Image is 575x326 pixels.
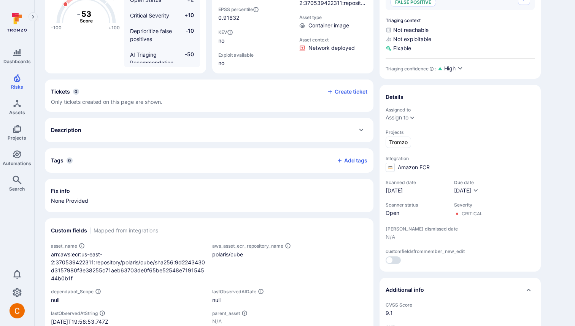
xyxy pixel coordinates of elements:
[380,278,541,302] div: Collapse
[45,80,373,112] div: Collapse
[212,310,240,316] span: parent_asset
[51,296,206,304] div: null
[212,296,367,304] div: null
[45,148,373,173] div: Collapse tags
[386,233,535,241] span: N/A
[429,67,434,71] svg: AI Triaging Agent self-evaluates the confidence behind recommended status based on the depth and ...
[299,37,368,43] span: Asset context
[386,180,446,185] span: Scanned date
[212,318,367,325] p: N/A
[454,180,479,194] div: Due date field
[179,27,194,43] span: -10
[386,286,424,294] h2: Additional info
[51,99,162,105] span: Only tickets created on this page are shown.
[454,187,471,194] span: [DATE]
[409,114,415,121] button: Expand dropdown
[462,211,483,217] div: Critical
[299,14,368,20] span: Asset type
[179,51,194,83] span: -50
[94,227,158,234] span: Mapped from integrations
[327,88,367,95] button: Create ticket
[398,164,430,171] span: Amazon ECR
[51,187,70,195] h2: Fix info
[218,6,287,13] span: EPSS percentile
[51,318,206,326] div: [DATE]T19:56:53.747Z
[130,12,169,19] span: Critical Severity
[3,161,31,166] span: Automations
[51,197,367,205] p: None Provided
[386,187,446,194] span: [DATE]
[212,243,283,249] span: aws_asset_ecr_repository_name
[386,156,535,161] span: Integration
[73,89,79,95] span: 0
[386,66,436,72] div: Triaging confidence :
[380,85,541,272] section: details card
[386,17,535,23] span: Triaging context
[386,248,535,254] span: customfieldsfrommember_new_edit
[29,12,38,21] button: Expand navigation menu
[51,227,87,234] h2: Custom fields
[45,179,373,212] section: fix info card
[108,25,120,30] text: +100
[9,110,25,115] span: Assets
[80,18,93,24] text: Score
[10,303,25,318] div: Camilo Rivera
[10,303,25,318] img: ACg8ocJuq_DPPTkXyD9OlTnVLvDrpObecjcADscmEHLMiTyEnTELew=s96-c
[81,10,91,19] tspan: 53
[386,93,403,101] h2: Details
[218,52,254,58] span: Exploit available
[386,129,535,135] span: Projects
[51,250,206,282] div: arn:aws:ecr:us-east-2:370539422311:repository/polaris/cube/sha256:9d2243430d3157980f3e38255c71aeb...
[454,180,479,185] span: Due date
[308,44,355,52] span: Click to view evidence
[386,309,535,317] span: 9.1
[386,26,535,34] span: Not reachable
[45,118,373,142] div: Expand description
[386,226,535,232] span: [PERSON_NAME] dismissed date
[444,65,456,72] span: High
[51,243,77,249] span: asset_name
[67,157,73,164] span: 0
[386,35,535,43] span: Not exploitable
[389,138,408,146] span: Tromzo
[218,14,287,22] span: 0.91632
[386,114,408,121] button: Assign to
[45,80,373,112] section: tickets card
[386,107,535,113] span: Assigned to
[9,186,25,192] span: Search
[8,135,26,141] span: Projects
[3,59,31,64] span: Dashboards
[444,65,463,73] button: High
[30,14,36,20] i: Expand navigation menu
[454,187,479,194] button: [DATE]
[330,154,367,167] button: Add tags
[308,22,349,29] span: Container image
[179,11,194,19] span: +10
[51,88,70,95] h2: Tickets
[218,37,287,45] span: no
[386,202,446,208] span: Scanner status
[130,51,175,82] span: AI Triaging Recommendation (High Confidence) - False Positive
[386,209,446,217] span: Open
[51,289,94,294] span: dependabot_Scope
[386,137,411,148] a: Tromzo
[386,302,535,308] span: CVSS Score
[77,10,80,19] tspan: -
[51,310,98,316] span: lastObservedAtString
[218,29,287,35] span: KEV
[130,28,172,42] span: Deprioritize false positives
[386,45,535,52] span: Fixable
[71,10,102,24] g: The vulnerability score is based on the parameters defined in the settings
[212,289,256,294] span: lastObservedAtDate
[218,59,287,67] span: no
[454,202,483,208] span: Severity
[212,250,367,258] div: polaris/cube
[51,157,64,164] h2: Tags
[11,84,23,90] span: Risks
[51,126,81,134] h2: Description
[51,25,62,30] text: -100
